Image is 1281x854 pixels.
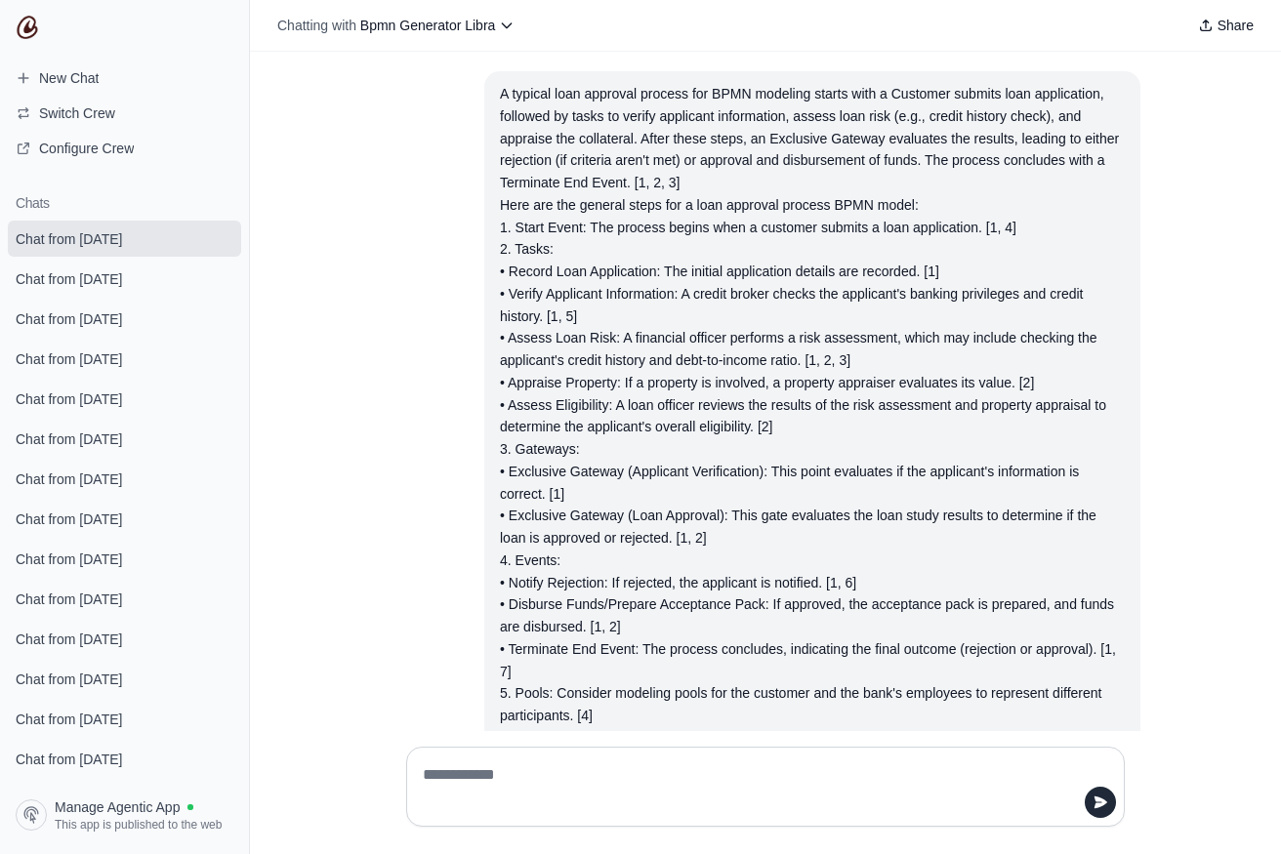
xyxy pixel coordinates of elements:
img: CrewAI Logo [16,16,39,39]
span: Chat from [DATE] [16,790,122,809]
span: Chat from [DATE] [16,549,122,569]
a: Configure Crew [8,133,241,164]
span: Chat from [DATE] [16,710,122,729]
span: Chat from [DATE] [16,309,122,329]
span: Chat from [DATE] [16,389,122,409]
a: Chat from [DATE] [8,461,241,497]
span: Configure Crew [39,139,134,158]
span: Chat from [DATE] [16,670,122,689]
button: Chatting with Bpmn Generator Libra [269,12,522,39]
span: Chat from [DATE] [16,349,122,369]
span: Chat from [DATE] [16,509,122,529]
a: Chat from [DATE] [8,301,241,337]
span: Share [1218,16,1254,35]
a: Chat from [DATE] [8,781,241,817]
a: Chat from [DATE] [8,541,241,577]
div: 3. Gateways: • Exclusive Gateway (Applicant Verification): This point evaluates if the applicant'... [500,438,1125,549]
a: Chat from [DATE] [8,341,241,377]
a: Manage Agentic App This app is published to the web [8,792,241,838]
span: Bpmn Generator Libra [360,18,496,33]
span: This app is published to the web [55,817,222,833]
span: Chat from [DATE] [16,750,122,769]
span: Manage Agentic App [55,797,180,817]
button: Share [1190,12,1261,39]
span: New Chat [39,68,99,88]
a: Chat from [DATE] [8,581,241,617]
span: Switch Crew [39,103,115,123]
a: Chat from [DATE] [8,221,241,257]
a: Chat from [DATE] [8,661,241,697]
a: Chat from [DATE] [8,621,241,657]
span: Chat from [DATE] [16,469,122,489]
a: Chat from [DATE] [8,501,241,537]
span: Chatting with [277,16,356,35]
span: Chat from [DATE] [16,429,122,449]
span: Chat from [DATE] [16,590,122,609]
a: Chat from [DATE] [8,421,241,457]
span: Chat from [DATE] [16,229,122,249]
a: Chat from [DATE] [8,261,241,297]
a: New Chat [8,62,241,94]
div: A typical loan approval process for BPMN modeling starts with a Customer submits loan application... [500,83,1125,217]
div: 4. Events: • Notify Rejection: If rejected, the applicant is notified. [1, 6] • Disburse Funds/Pr... [500,549,1125,683]
span: Chat from [DATE] [16,630,122,649]
a: Chat from [DATE] [8,741,241,777]
button: Switch Crew [8,98,241,129]
a: Chat from [DATE] [8,701,241,737]
div: 5. Pools: Consider modeling pools for the customer and the bank's employees to represent differen... [500,682,1125,771]
a: Chat from [DATE] [8,381,241,417]
div: 1. Start Event: The process begins when a customer submits a loan application. [1, 4] 2. Tasks: •... [500,217,1125,439]
span: Chat from [DATE] [16,269,122,289]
